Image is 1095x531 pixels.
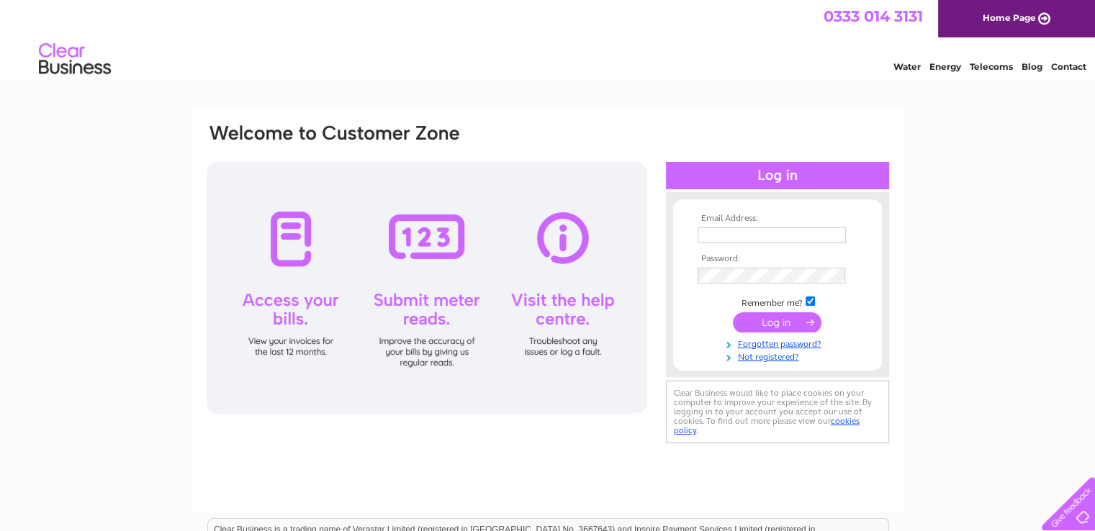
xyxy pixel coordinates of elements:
[698,349,861,363] a: Not registered?
[694,214,861,224] th: Email Address:
[208,8,888,70] div: Clear Business is a trading name of Verastar Limited (registered in [GEOGRAPHIC_DATA] No. 3667643...
[674,416,860,435] a: cookies policy
[1022,61,1042,72] a: Blog
[970,61,1013,72] a: Telecoms
[929,61,961,72] a: Energy
[733,312,821,332] input: Submit
[893,61,921,72] a: Water
[694,294,861,309] td: Remember me?
[38,37,112,81] img: logo.png
[694,254,861,264] th: Password:
[666,381,889,443] div: Clear Business would like to place cookies on your computer to improve your experience of the sit...
[698,336,861,350] a: Forgotten password?
[1051,61,1086,72] a: Contact
[824,7,923,25] a: 0333 014 3131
